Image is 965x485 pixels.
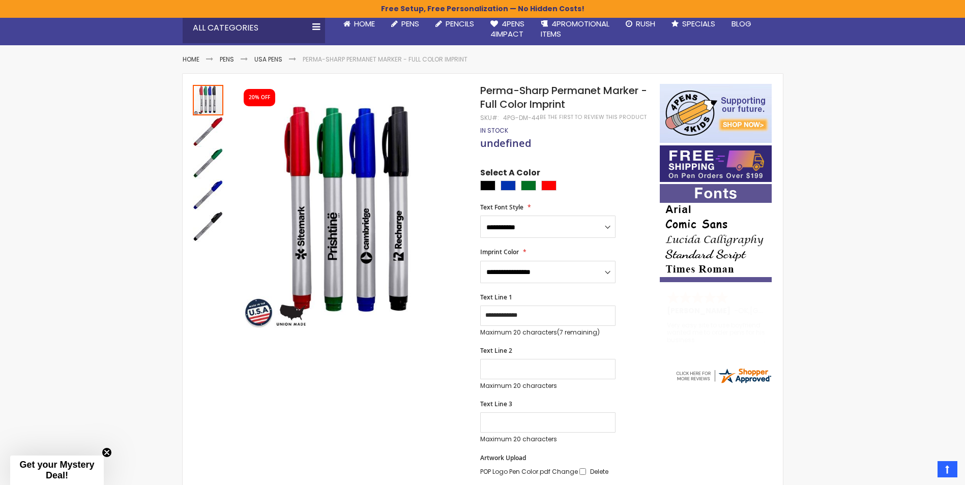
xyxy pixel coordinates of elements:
[667,306,734,316] span: [PERSON_NAME]
[480,293,512,301] span: Text Line 1
[675,367,772,385] img: 4pens.com widget logo
[540,113,647,121] a: Be the first to review this product
[480,435,616,443] p: Maximum 20 characters
[193,115,224,147] div: Perma-Sharp Permanet Marker - Full Color Imprint
[480,328,616,337] p: Maximum 20 characters
[480,126,508,135] span: In stock
[480,248,519,256] span: Imprint Color
[480,180,495,191] div: Black
[354,18,375,29] span: Home
[480,203,523,211] span: Text Font Style
[303,55,467,64] li: Perma-Sharp Permanet Marker - Full Color Imprint
[675,378,772,387] a: 4pens.com certificate URL
[193,147,224,178] div: Perma-Sharp Permanet Marker - Full Color Imprint
[480,127,508,135] div: Availability
[480,467,550,476] span: POP Logo Pen Color.pdf
[183,13,325,43] div: All Categories
[482,13,533,46] a: 4Pens4impact
[552,467,578,476] a: Change
[660,145,772,182] img: Free shipping on orders over $199
[193,179,223,210] img: Perma-Sharp Permanet Marker - Full Color Imprint
[254,55,282,64] a: USA Pens
[557,328,600,337] span: (7 remaining)
[618,13,663,35] a: Rush
[541,180,557,191] div: Red
[193,116,223,147] img: Perma-Sharp Permanet Marker - Full Color Imprint
[401,18,419,29] span: Pens
[503,114,540,122] div: 4PG-DM-44
[193,210,223,241] div: Perma-Sharp Permanet Marker - Full Color Imprint
[750,306,825,316] span: [GEOGRAPHIC_DATA]
[193,178,224,210] div: Perma-Sharp Permanet Marker - Full Color Imprint
[881,458,965,485] iframe: Google Customer Reviews
[193,148,223,178] img: Perma-Sharp Permanet Marker - Full Color Imprint
[541,18,609,39] span: 4PROMOTIONAL ITEMS
[590,467,608,476] span: Delete
[220,55,234,64] a: Pens
[183,55,199,64] a: Home
[660,84,772,143] img: 4pens 4 kids
[480,453,526,462] span: Artwork Upload
[335,13,383,35] a: Home
[738,306,748,316] span: OK
[383,13,427,35] a: Pens
[480,382,616,390] p: Maximum 20 characters
[480,400,512,408] span: Text Line 3
[490,18,524,39] span: 4Pens 4impact
[193,84,224,115] div: Perma-Sharp Permanet Marker - Full Color Imprint
[732,18,751,29] span: Blog
[501,180,516,191] div: Blue
[521,180,536,191] div: Green
[480,83,647,111] span: Perma-Sharp Permanet Marker - Full Color Imprint
[667,322,766,344] div: Very easy site to use boyfriend wanted me to order pens for his business
[235,99,467,331] img: Perma-Sharp Permanet Marker - Full Color Imprint
[19,460,94,480] span: Get your Mystery Deal!
[533,13,618,46] a: 4PROMOTIONALITEMS
[480,167,540,181] span: Select A Color
[734,306,825,316] span: - ,
[663,13,723,35] a: Specials
[193,211,223,241] img: Perma-Sharp Permanet Marker - Full Color Imprint
[480,346,512,355] span: Text Line 2
[723,13,759,35] a: Blog
[249,94,270,101] div: 20% OFF
[10,456,104,485] div: Get your Mystery Deal!Close teaser
[636,18,655,29] span: Rush
[660,184,772,282] img: font-personalization-examples
[102,447,112,458] button: Close teaser
[427,13,482,35] a: Pencils
[446,18,474,29] span: Pencils
[480,113,499,122] strong: SKU
[480,136,531,150] span: undefined
[682,18,715,29] span: Specials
